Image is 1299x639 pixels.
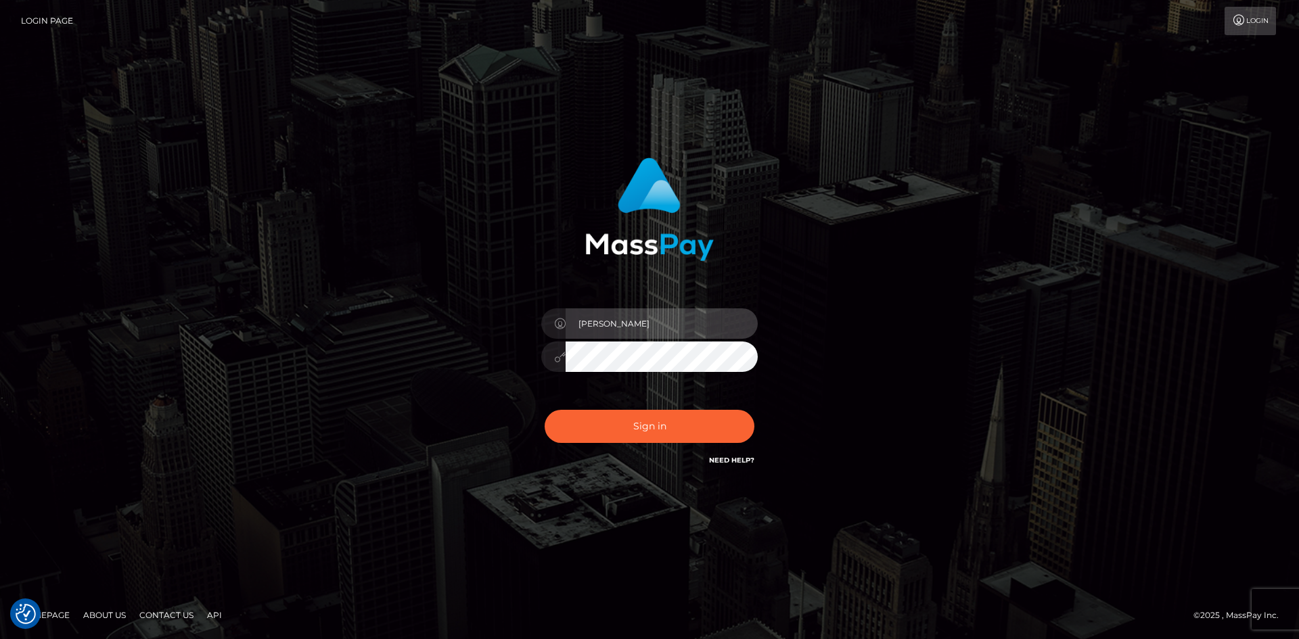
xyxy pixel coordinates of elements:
[78,605,131,625] a: About Us
[15,605,75,625] a: Homepage
[1225,7,1276,35] a: Login
[545,410,754,443] button: Sign in
[709,456,754,465] a: Need Help?
[21,7,73,35] a: Login Page
[585,158,714,261] img: MassPay Login
[16,604,36,624] img: Revisit consent button
[16,604,36,624] button: Consent Preferences
[202,605,227,625] a: API
[566,308,758,339] input: Username...
[1193,608,1289,623] div: © 2025 , MassPay Inc.
[134,605,199,625] a: Contact Us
